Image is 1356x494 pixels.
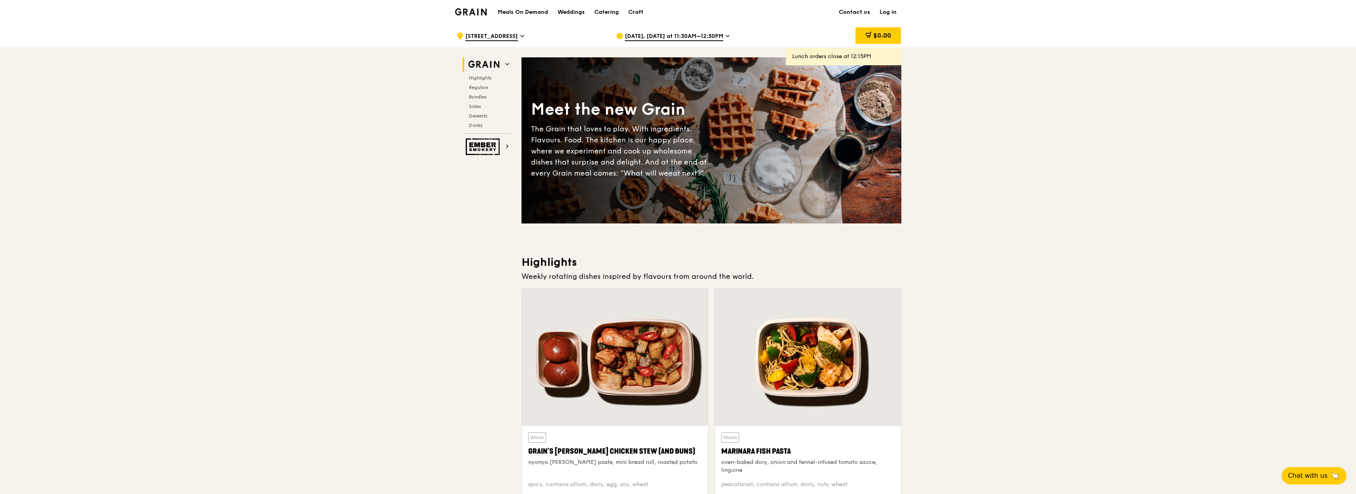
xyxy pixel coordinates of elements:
[590,0,624,24] a: Catering
[1282,467,1347,485] button: Chat with us🦙
[498,8,548,16] h1: Meals On Demand
[875,0,901,24] a: Log in
[594,0,619,24] div: Catering
[1288,471,1328,481] span: Chat with us
[455,8,487,15] img: Grain
[834,0,875,24] a: Contact us
[469,104,481,109] span: Sides
[528,446,702,457] div: Grain's [PERSON_NAME] Chicken Stew (and buns)
[625,32,723,41] span: [DATE], [DATE] at 11:30AM–12:30PM
[628,0,643,24] div: Craft
[721,481,895,488] div: pescatarian, contains allium, dairy, nuts, wheat
[469,113,487,119] span: Desserts
[624,0,648,24] a: Craft
[465,32,518,41] span: [STREET_ADDRESS]
[469,94,486,100] span: Bundles
[1331,471,1340,481] span: 🦙
[466,57,502,72] img: Grain web logo
[522,271,901,282] div: Weekly rotating dishes inspired by flavours from around the world.
[531,123,711,179] div: The Grain that loves to play. With ingredients. Flavours. Food. The kitchen is our happy place, w...
[528,458,702,466] div: nyonya [PERSON_NAME] paste, mini bread roll, roasted potato
[553,0,590,24] a: Weddings
[522,255,901,269] h3: Highlights
[469,123,482,128] span: Drinks
[721,446,895,457] div: Marinara Fish Pasta
[558,0,585,24] div: Weddings
[531,99,711,120] div: Meet the new Grain
[466,138,502,155] img: Ember Smokery web logo
[668,169,704,178] span: eat next?”
[469,85,488,90] span: Regulars
[873,32,891,39] span: $0.00
[721,458,895,474] div: oven-baked dory, onion and fennel-infused tomato sauce, linguine
[528,432,546,443] div: Warm
[528,481,702,488] div: spicy, contains allium, dairy, egg, soy, wheat
[792,53,895,61] div: Lunch orders close at 12:15PM
[469,75,491,81] span: Highlights
[721,432,739,443] div: Warm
